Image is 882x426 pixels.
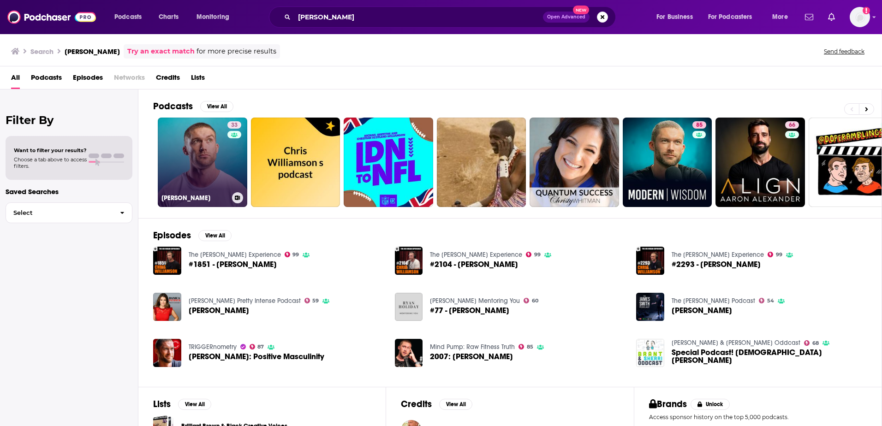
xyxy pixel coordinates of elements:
a: 60 [524,298,538,303]
span: #2104 - [PERSON_NAME] [430,260,518,268]
a: #2104 - Chris Williamson [430,260,518,268]
a: 66 [785,121,799,129]
span: 2007: [PERSON_NAME] [430,353,513,361]
img: 2007: Chris Williamson [395,339,423,367]
a: #2293 - Chris Williamson [672,260,761,268]
span: 85 [527,345,533,349]
h3: [PERSON_NAME] [65,47,120,56]
a: Show notifications dropdown [801,9,817,25]
button: View All [178,399,211,410]
img: Chris Williamson [636,293,664,321]
a: EpisodesView All [153,230,232,241]
a: Try an exact match [127,46,195,57]
span: 68 [812,341,819,345]
a: 54 [759,298,774,303]
span: For Business [656,11,693,24]
span: More [772,11,788,24]
span: 99 [534,253,541,257]
span: [PERSON_NAME] [672,307,732,314]
input: Search podcasts, credits, & more... [294,10,543,24]
a: 99 [526,252,541,257]
a: Chris Williamson [672,307,732,314]
span: For Podcasters [708,11,752,24]
span: Logged in as WE_Broadcast1 [850,7,870,27]
button: Unlock [691,399,730,410]
a: The Joe Rogan Experience [189,251,281,259]
a: Lists [191,70,205,89]
span: 87 [257,345,264,349]
a: Mind Pump: Raw Fitness Truth [430,343,515,351]
a: 99 [285,252,299,257]
a: Podcasts [31,70,62,89]
span: 99 [292,253,299,257]
span: 99 [776,253,782,257]
a: ListsView All [153,398,211,410]
span: for more precise results [197,46,276,57]
h3: Search [30,47,54,56]
h2: Podcasts [153,101,193,112]
span: Networks [114,70,145,89]
span: #77 - [PERSON_NAME] [430,307,509,314]
img: #2293 - Chris Williamson [636,247,664,275]
a: Chris Williamson: Positive Masculinity [189,353,324,361]
a: Episodes [73,70,103,89]
a: TRIGGERnometry [189,343,237,351]
a: Ryan Holiday Mentoring You [430,297,520,305]
a: 85 [518,344,533,349]
a: Podchaser - Follow, Share and Rate Podcasts [7,8,96,26]
img: Special Podcast! Pastor Chris Williamson [636,339,664,367]
img: User Profile [850,7,870,27]
a: Charts [153,10,184,24]
h2: Episodes [153,230,191,241]
button: Select [6,202,132,223]
button: open menu [650,10,704,24]
a: 33[PERSON_NAME] [158,118,247,207]
a: 68 [804,340,819,346]
p: Access sponsor history on the top 5,000 podcasts. [649,414,867,420]
a: Danica Patrick Pretty Intense Podcast [189,297,301,305]
a: 99 [768,252,782,257]
p: Saved Searches [6,187,132,196]
button: open menu [108,10,154,24]
span: Choose a tab above to access filters. [14,156,87,169]
a: 33 [227,121,241,129]
span: Open Advanced [547,15,585,19]
a: All [11,70,20,89]
a: Show notifications dropdown [824,9,839,25]
span: 59 [312,299,319,303]
img: #77 - Chris Williamson [395,293,423,321]
img: #2104 - Chris Williamson [395,247,423,275]
a: Chris Williamson [189,307,249,314]
a: 59 [304,298,319,303]
a: CreditsView All [401,398,472,410]
button: Open AdvancedNew [543,12,590,23]
span: 60 [532,299,538,303]
img: Chris Williamson [153,293,181,321]
h2: Filter By [6,113,132,127]
a: The Joe Rogan Experience [430,251,522,259]
span: Charts [159,11,179,24]
a: 85 [623,118,712,207]
a: #1851 - Chris Williamson [189,260,277,268]
span: 66 [789,121,795,130]
button: Send feedback [821,47,867,55]
img: #1851 - Chris Williamson [153,247,181,275]
img: Chris Williamson: Positive Masculinity [153,339,181,367]
a: The James Smith Podcast [672,297,755,305]
span: Monitoring [197,11,229,24]
a: #77 - Chris Williamson [430,307,509,314]
span: [PERSON_NAME]: Positive Masculinity [189,353,324,361]
span: Select [6,210,113,216]
span: #1851 - [PERSON_NAME] [189,260,277,268]
a: 2007: Chris Williamson [430,353,513,361]
a: Credits [156,70,180,89]
a: 85 [692,121,706,129]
